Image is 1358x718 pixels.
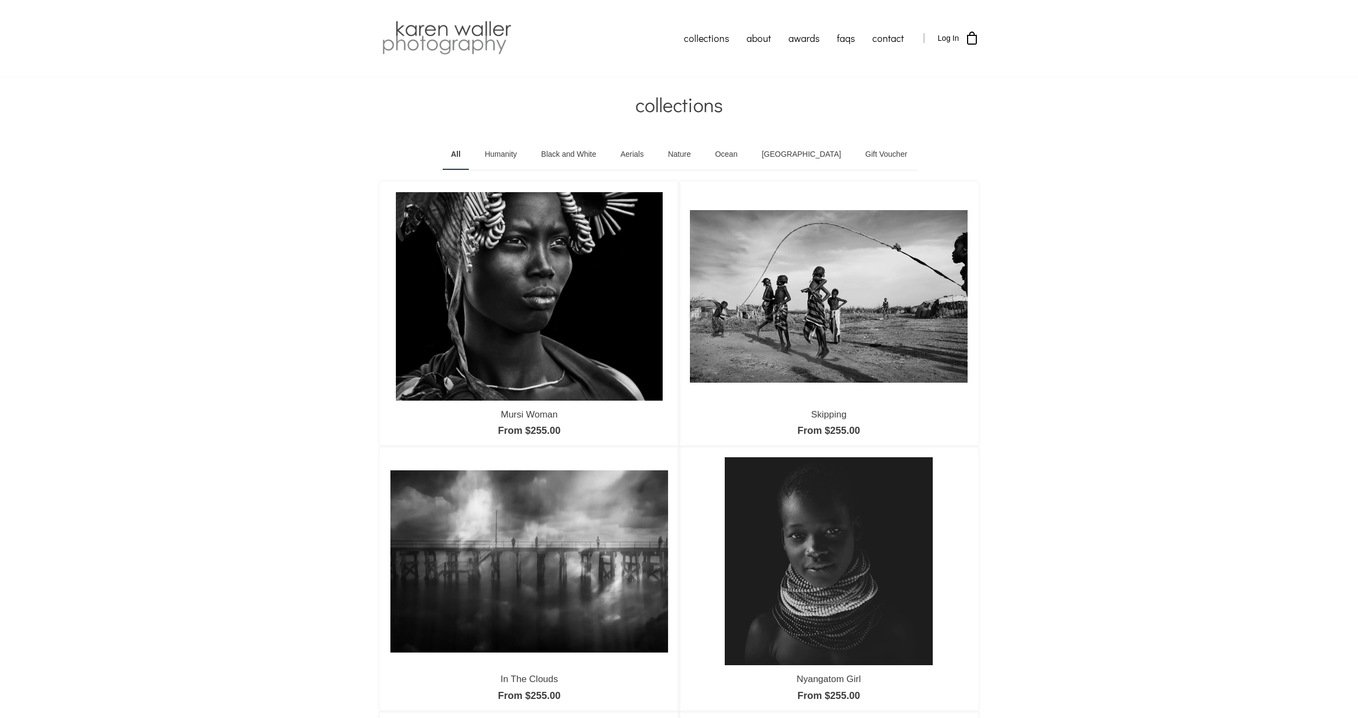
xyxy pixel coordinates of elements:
[635,91,723,118] span: collections
[797,690,860,701] a: From $255.00
[797,425,860,436] a: From $255.00
[390,470,668,653] img: In The Clouds
[476,139,525,170] a: Humanity
[498,425,560,436] a: From $255.00
[675,24,738,52] a: collections
[754,139,849,170] a: [GEOGRAPHIC_DATA]
[938,34,959,42] span: Log In
[498,690,560,701] a: From $255.00
[443,139,469,170] a: All
[690,210,968,383] img: Skipping
[500,674,558,684] a: In The Clouds
[811,409,846,420] a: Skipping
[725,457,933,666] img: Nyangatom Girl
[780,24,828,52] a: awards
[396,192,663,400] img: Mursi Woman
[864,24,913,52] a: contact
[828,24,864,52] a: faqs
[501,409,558,420] a: Mursi Woman
[857,139,915,170] a: Gift Voucher
[707,139,745,170] a: Ocean
[738,24,780,52] a: about
[660,139,699,170] a: Nature
[612,139,652,170] a: Aerials
[380,19,514,57] img: Karen Waller Photography
[533,139,604,170] a: Black and White
[797,674,861,684] a: Nyangatom Girl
